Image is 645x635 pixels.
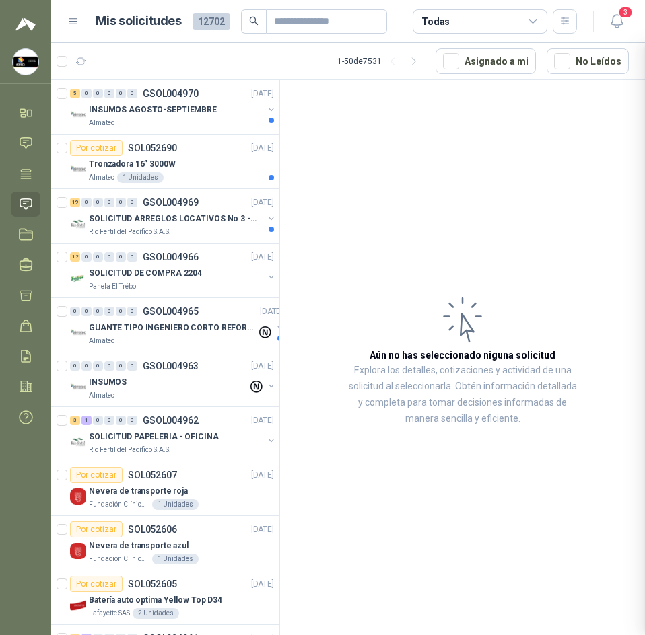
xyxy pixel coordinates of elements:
[249,16,259,26] span: search
[193,13,230,30] span: 12702
[421,14,450,29] div: Todas
[15,16,36,32] img: Logo peakr
[96,11,182,31] h1: Mis solicitudes
[605,9,629,34] button: 3
[13,49,38,75] img: Company Logo
[618,6,633,19] span: 3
